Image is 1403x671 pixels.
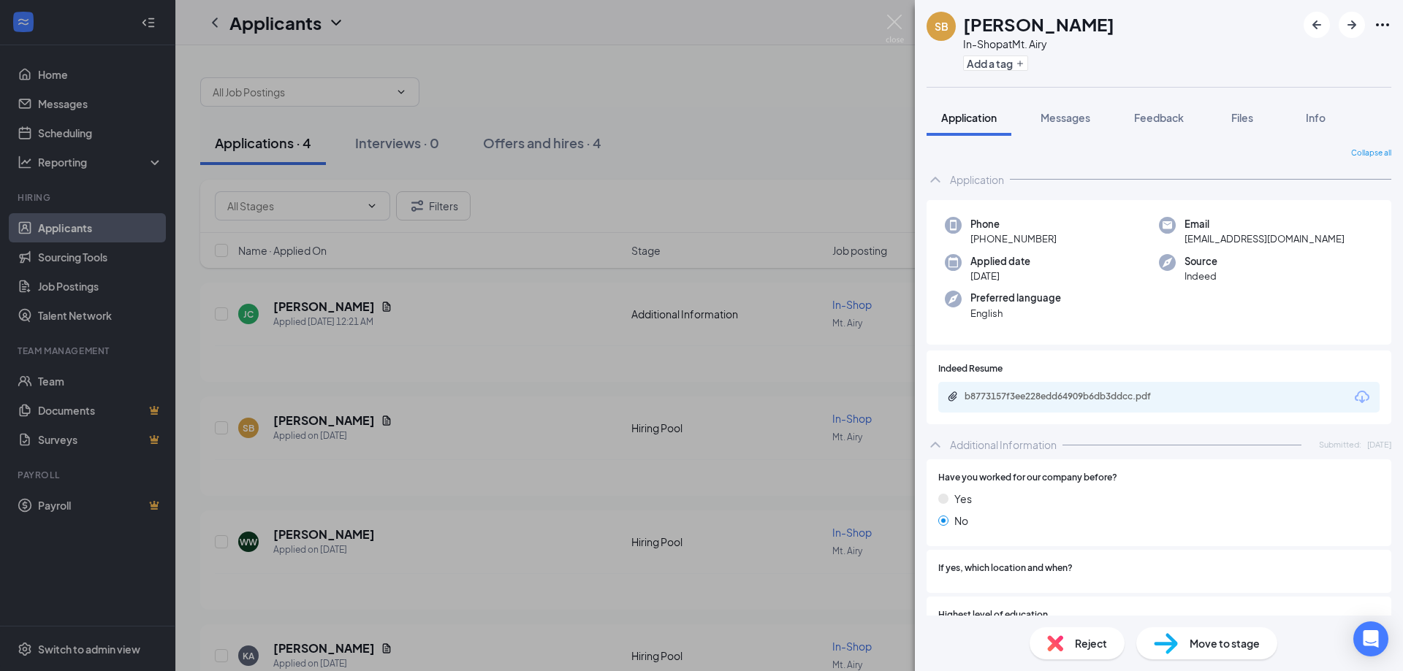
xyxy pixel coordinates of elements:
div: b8773157f3ee228edd64909b6db3ddcc.pdf [965,391,1169,402]
span: Indeed [1185,269,1217,283]
span: Email [1185,217,1345,231]
h1: [PERSON_NAME] [963,12,1114,37]
div: Application [950,172,1004,187]
span: Preferred language [970,291,1061,305]
span: Have you worked for our company before? [938,471,1117,485]
span: Messages [1041,111,1090,124]
span: English [970,306,1061,321]
span: Feedback [1134,111,1184,124]
span: [DATE] [970,269,1030,283]
span: Source [1185,254,1217,269]
span: Applied date [970,254,1030,269]
button: ArrowRight [1339,12,1365,38]
span: Reject [1075,635,1107,651]
span: Phone [970,217,1057,231]
svg: ArrowRight [1343,16,1361,34]
svg: Plus [1016,59,1024,68]
div: In-Shop at Mt. Airy [963,37,1114,51]
svg: Paperclip [947,391,959,402]
div: SB [935,19,948,34]
a: Paperclipb8773157f3ee228edd64909b6db3ddcc.pdf [947,391,1184,404]
span: If yes, which location and when? [938,561,1073,575]
svg: Ellipses [1374,16,1391,34]
span: [PHONE_NUMBER] [970,231,1057,246]
span: Files [1231,111,1253,124]
span: Move to stage [1190,635,1260,651]
span: Yes [954,491,972,507]
span: [EMAIL_ADDRESS][DOMAIN_NAME] [1185,231,1345,246]
span: Submitted: [1319,438,1361,450]
div: Additional Information [950,437,1057,452]
span: No [954,513,968,529]
svg: ChevronUp [927,171,944,188]
svg: ChevronUp [927,436,944,453]
svg: ArrowLeftNew [1308,16,1326,34]
span: Highest level of education [938,608,1048,622]
span: Info [1306,111,1326,124]
button: ArrowLeftNew [1304,12,1330,38]
span: Collapse all [1351,147,1391,159]
button: PlusAdd a tag [963,55,1028,71]
span: Application [941,111,997,124]
div: Open Intercom Messenger [1353,621,1388,656]
span: [DATE] [1367,438,1391,450]
span: Indeed Resume [938,362,1003,376]
svg: Download [1353,388,1371,406]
